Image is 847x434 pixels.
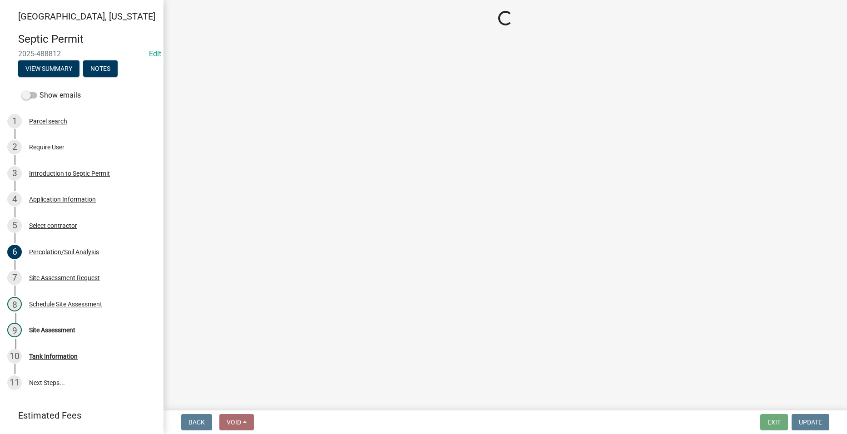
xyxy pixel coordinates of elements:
[29,249,99,255] div: Percolation/Soil Analysis
[7,271,22,285] div: 7
[792,414,829,430] button: Update
[18,60,79,77] button: View Summary
[29,170,110,177] div: Introduction to Septic Permit
[7,323,22,337] div: 9
[219,414,254,430] button: Void
[29,222,77,229] div: Select contractor
[7,192,22,207] div: 4
[7,349,22,364] div: 10
[29,353,78,360] div: Tank Information
[760,414,788,430] button: Exit
[29,118,67,124] div: Parcel search
[29,144,64,150] div: Require User
[18,11,155,22] span: [GEOGRAPHIC_DATA], [US_STATE]
[18,49,145,58] span: 2025-488812
[149,49,161,58] wm-modal-confirm: Edit Application Number
[227,419,241,426] span: Void
[7,218,22,233] div: 5
[7,297,22,311] div: 8
[149,49,161,58] a: Edit
[83,60,118,77] button: Notes
[18,33,156,46] h4: Septic Permit
[29,196,96,202] div: Application Information
[7,166,22,181] div: 3
[7,406,149,424] a: Estimated Fees
[188,419,205,426] span: Back
[7,375,22,390] div: 11
[7,114,22,128] div: 1
[799,419,822,426] span: Update
[83,65,118,73] wm-modal-confirm: Notes
[22,90,81,101] label: Show emails
[181,414,212,430] button: Back
[7,245,22,259] div: 6
[29,275,100,281] div: Site Assessment Request
[29,301,102,307] div: Schedule Site Assessment
[7,140,22,154] div: 2
[18,65,79,73] wm-modal-confirm: Summary
[29,327,75,333] div: Site Assessment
